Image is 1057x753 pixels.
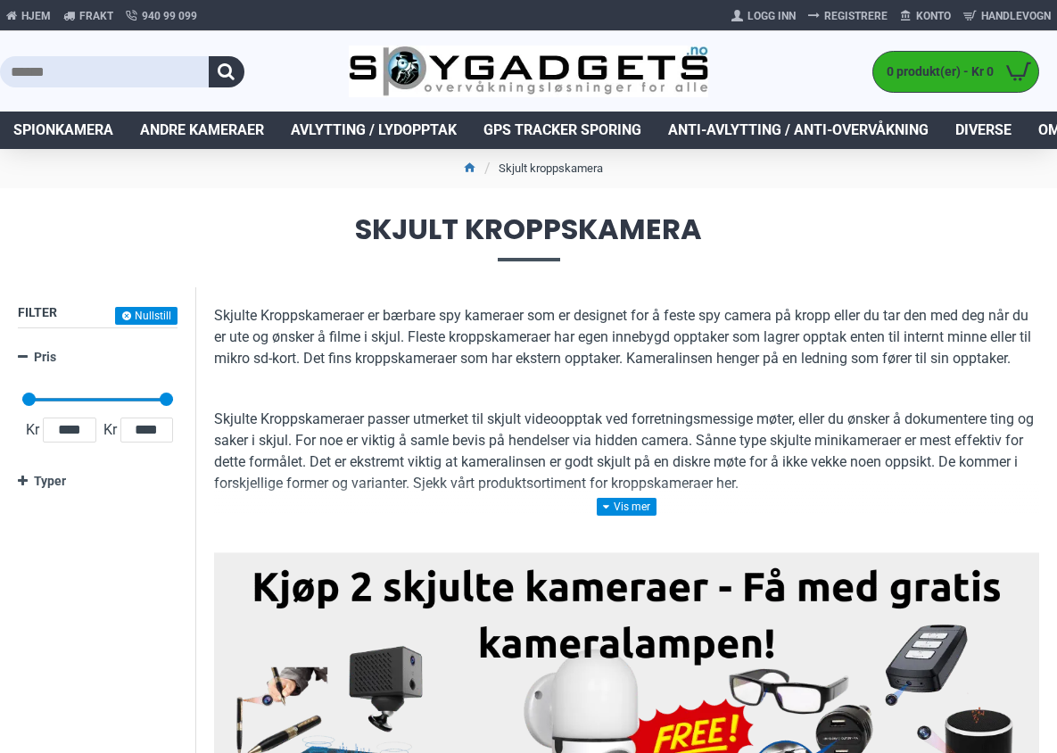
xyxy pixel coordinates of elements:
[214,409,1039,494] p: Skjulte Kroppskameraer passer utmerket til skjult videoopptak ved forretningsmessige møter, eller...
[655,112,942,149] a: Anti-avlytting / Anti-overvåkning
[13,120,113,141] span: Spionkamera
[802,2,894,30] a: Registrere
[668,120,929,141] span: Anti-avlytting / Anti-overvåkning
[140,120,264,141] span: Andre kameraer
[955,120,1012,141] span: Diverse
[115,307,178,325] button: Nullstill
[142,8,197,24] span: 940 99 099
[894,2,957,30] a: Konto
[127,112,277,149] a: Andre kameraer
[916,8,951,24] span: Konto
[18,466,178,497] a: Typer
[824,8,888,24] span: Registrere
[349,46,708,97] img: SpyGadgets.no
[957,2,1057,30] a: Handlevogn
[21,8,51,24] span: Hjem
[291,120,457,141] span: Avlytting / Lydopptak
[277,112,470,149] a: Avlytting / Lydopptak
[942,112,1025,149] a: Diverse
[18,305,57,319] span: Filter
[873,62,998,81] span: 0 produkt(er) - Kr 0
[100,419,120,441] span: Kr
[470,112,655,149] a: GPS Tracker Sporing
[214,305,1039,369] p: Skjulte Kroppskameraer er bærbare spy kameraer som er designet for å feste spy camera på kropp el...
[483,120,641,141] span: GPS Tracker Sporing
[981,8,1051,24] span: Handlevogn
[22,419,43,441] span: Kr
[747,8,796,24] span: Logg Inn
[873,52,1038,92] a: 0 produkt(er) - Kr 0
[18,215,1039,261] span: Skjult kroppskamera
[79,8,113,24] span: Frakt
[725,2,802,30] a: Logg Inn
[18,342,178,373] a: Pris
